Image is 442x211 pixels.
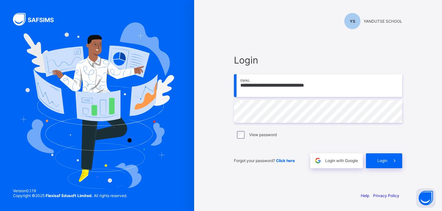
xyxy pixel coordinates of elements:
span: YS [350,19,355,24]
label: View password [249,132,277,137]
span: Login [377,158,387,163]
button: Open asap [416,188,436,208]
img: SAFSIMS Logo [13,13,61,26]
a: Click here [276,158,295,163]
a: Help [361,193,369,198]
strong: Flexisaf Edusoft Limited. [46,193,93,198]
span: Forgot your password? [234,158,295,163]
img: Hero Image [20,22,174,188]
span: Login with Google [325,158,358,163]
span: Version 0.1.19 [13,188,127,193]
a: Privacy Policy [373,193,399,198]
span: YANDUTSE SCHOOL [364,19,402,24]
img: google.396cfc9801f0270233282035f929180a.svg [314,157,322,164]
span: Login [234,54,402,66]
span: Copyright © 2025 All rights reserved. [13,193,127,198]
